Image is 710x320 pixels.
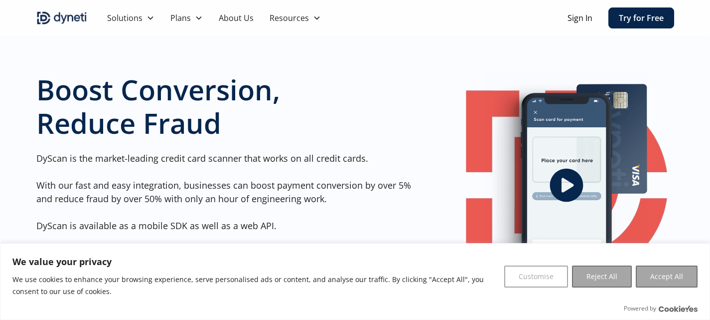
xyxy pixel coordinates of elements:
div: Powered by [624,304,698,314]
div: Resources [270,12,309,24]
div: Solutions [99,8,162,28]
img: Image of a mobile Dyneti UI scanning a credit card [486,72,647,299]
p: We use cookies to enhance your browsing experience, serve personalised ads or content, and analys... [12,274,497,298]
p: DyScan is the market-leading credit card scanner that works on all credit cards. With our fast an... [36,152,419,233]
a: Visit CookieYes website [659,306,698,312]
button: Reject All [572,266,632,288]
a: home [36,10,87,26]
div: Plans [170,12,191,24]
button: Customise [504,266,568,288]
img: Dyneti indigo logo [36,10,87,26]
div: Solutions [107,12,142,24]
a: Try for Free [608,7,674,28]
h1: Boost Conversion, Reduce Fraud [36,73,419,140]
a: Sign In [568,12,592,24]
p: We value your privacy [12,256,497,268]
a: open lightbox [459,72,674,299]
div: Plans [162,8,211,28]
button: Accept All [636,266,698,288]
